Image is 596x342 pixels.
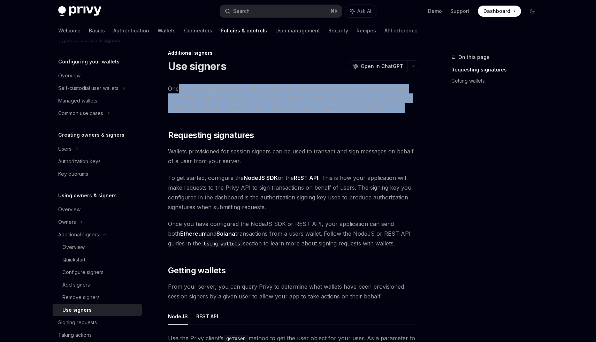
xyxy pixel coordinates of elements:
[348,60,407,72] button: Open in ChatGPT
[58,6,101,16] img: dark logo
[58,71,81,80] div: Overview
[168,173,419,212] span: To get started, configure the or the . This is how your application will make requests to the Pri...
[58,131,124,139] h5: Creating owners & signers
[451,64,543,75] a: Requesting signatures
[330,8,338,14] span: ⌘ K
[201,240,243,248] code: Using wallets
[58,331,92,339] div: Taking actions
[168,146,419,166] span: Wallets provisioned for session signers can be used to transact and sign messages on behalf of a ...
[53,155,142,168] a: Authorization keys
[58,218,76,226] div: Owners
[113,22,149,39] a: Authentication
[168,84,419,113] span: Once your user’s have session signers on their wallets, your app can take actions on their behalf...
[180,230,207,237] a: Ethereum
[361,63,403,70] span: Open in ChatGPT
[450,8,469,15] a: Support
[483,8,510,15] span: Dashboard
[345,5,376,17] button: Ask AI
[58,84,119,92] div: Self-custodial user wallets
[328,22,348,39] a: Security
[58,145,71,153] div: Users
[62,243,85,251] div: Overview
[428,8,442,15] a: Demo
[53,291,142,304] a: Remove signers
[216,230,235,237] a: Solana
[53,266,142,279] a: Configure signers
[168,50,419,56] div: Additional signers
[168,308,188,325] button: NodeJS
[168,265,226,276] span: Getting wallets
[384,22,418,39] a: API reference
[58,170,88,178] div: Key quorums
[196,308,218,325] button: REST API
[58,230,99,239] div: Additional signers
[58,58,120,66] h5: Configuring your wallets
[58,109,103,117] div: Common use cases
[220,5,342,17] button: Search...⌘K
[53,241,142,253] a: Overview
[53,94,142,107] a: Managed wallets
[58,205,81,214] div: Overview
[451,75,543,86] a: Getting wallets
[233,7,253,15] div: Search...
[294,174,318,182] a: REST API
[158,22,176,39] a: Wallets
[53,329,142,341] a: Taking actions
[168,282,419,301] span: From your server, you can query Privy to determine what wallets have been provisioned session sig...
[221,22,267,39] a: Policies & controls
[53,279,142,291] a: Add signers
[357,22,376,39] a: Recipes
[244,174,278,182] a: NodeJS SDK
[478,6,521,17] a: Dashboard
[275,22,320,39] a: User management
[58,22,81,39] a: Welcome
[58,191,117,200] h5: Using owners & signers
[53,168,142,180] a: Key quorums
[458,53,490,61] span: On this page
[168,60,226,73] h1: Use signers
[53,316,142,329] a: Signing requests
[58,97,97,105] div: Managed wallets
[62,281,90,289] div: Add signers
[168,219,419,248] span: Once you have configured the NodeJS SDK or REST API, your application can send both and transacti...
[58,157,101,166] div: Authorization keys
[58,318,97,327] div: Signing requests
[89,22,105,39] a: Basics
[62,268,104,276] div: Configure signers
[168,130,254,141] span: Requesting signatures
[53,304,142,316] a: Use signers
[527,6,538,17] button: Toggle dark mode
[53,253,142,266] a: Quickstart
[62,256,85,264] div: Quickstart
[357,8,371,15] span: Ask AI
[53,203,142,216] a: Overview
[62,293,100,302] div: Remove signers
[184,22,212,39] a: Connectors
[53,69,142,82] a: Overview
[62,306,92,314] div: Use signers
